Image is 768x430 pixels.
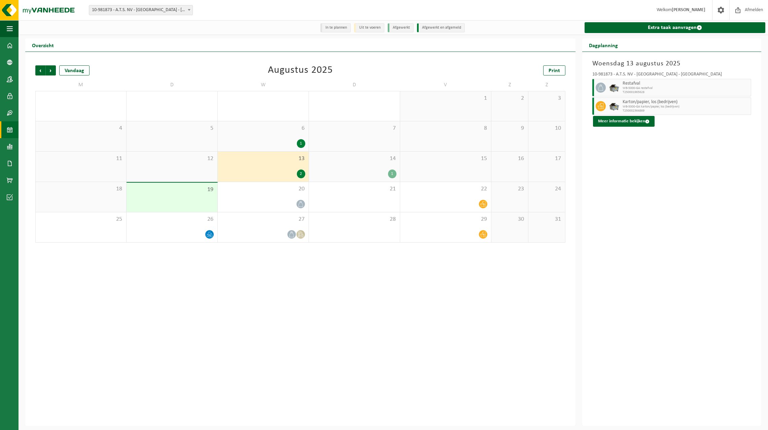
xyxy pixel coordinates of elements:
span: 21 [312,185,396,193]
span: 15 [404,155,488,162]
img: WB-5000-GAL-GY-01 [609,83,619,93]
div: 1 [388,170,396,178]
span: Karton/papier, los (bedrijven) [623,99,749,105]
span: WB-5000-GA restafval [623,86,749,90]
span: 13 [221,155,305,162]
a: Extra taak aanvragen [585,22,765,33]
span: 11 [39,155,123,162]
span: WB-5000-GA karton/papier, los (bedrijven) [623,105,749,109]
span: 26 [130,216,214,223]
span: 17 [532,155,562,162]
div: 1 [297,139,305,148]
button: Meer informatie bekijken [593,116,655,127]
li: Afgewerkt en afgemeld [417,23,465,32]
h3: Woensdag 13 augustus 2025 [592,59,751,69]
span: 6 [221,125,305,132]
span: 8 [404,125,488,132]
span: 1 [404,95,488,102]
span: 22 [404,185,488,193]
span: Restafval [623,81,749,86]
span: 16 [495,155,525,162]
span: 3 [532,95,562,102]
div: 2 [297,170,305,178]
td: D [309,79,400,91]
span: 25 [39,216,123,223]
span: 2 [495,95,525,102]
span: T250001965628 [623,90,749,94]
span: 9 [495,125,525,132]
td: Z [491,79,528,91]
div: 10-981873 - A.T.S. NV - [GEOGRAPHIC_DATA] - [GEOGRAPHIC_DATA] [592,72,751,79]
li: Afgewerkt [388,23,414,32]
span: 23 [495,185,525,193]
td: D [127,79,218,91]
span: 20 [221,185,305,193]
img: WB-5000-GAL-GY-01 [609,101,619,111]
span: 5 [130,125,214,132]
strong: [PERSON_NAME] [672,7,705,12]
div: Vandaag [59,65,90,75]
span: 14 [312,155,396,162]
td: M [35,79,127,91]
span: T250002364869 [623,109,749,113]
span: 24 [532,185,562,193]
li: Uit te voeren [354,23,384,32]
a: Print [543,65,565,75]
span: 18 [39,185,123,193]
h2: Dagplanning [582,38,625,52]
span: 10-981873 - A.T.S. NV - LANGERBRUGGE - GENT [89,5,193,15]
h2: Overzicht [25,38,61,52]
span: 27 [221,216,305,223]
span: 28 [312,216,396,223]
div: Augustus 2025 [268,65,333,75]
span: 19 [130,186,214,193]
span: 10 [532,125,562,132]
td: W [218,79,309,91]
span: 4 [39,125,123,132]
span: 7 [312,125,396,132]
span: Print [549,68,560,73]
span: 29 [404,216,488,223]
span: Volgende [46,65,56,75]
span: Vorige [35,65,45,75]
span: 30 [495,216,525,223]
span: 12 [130,155,214,162]
td: V [400,79,491,91]
li: In te plannen [320,23,351,32]
span: 31 [532,216,562,223]
td: Z [528,79,565,91]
